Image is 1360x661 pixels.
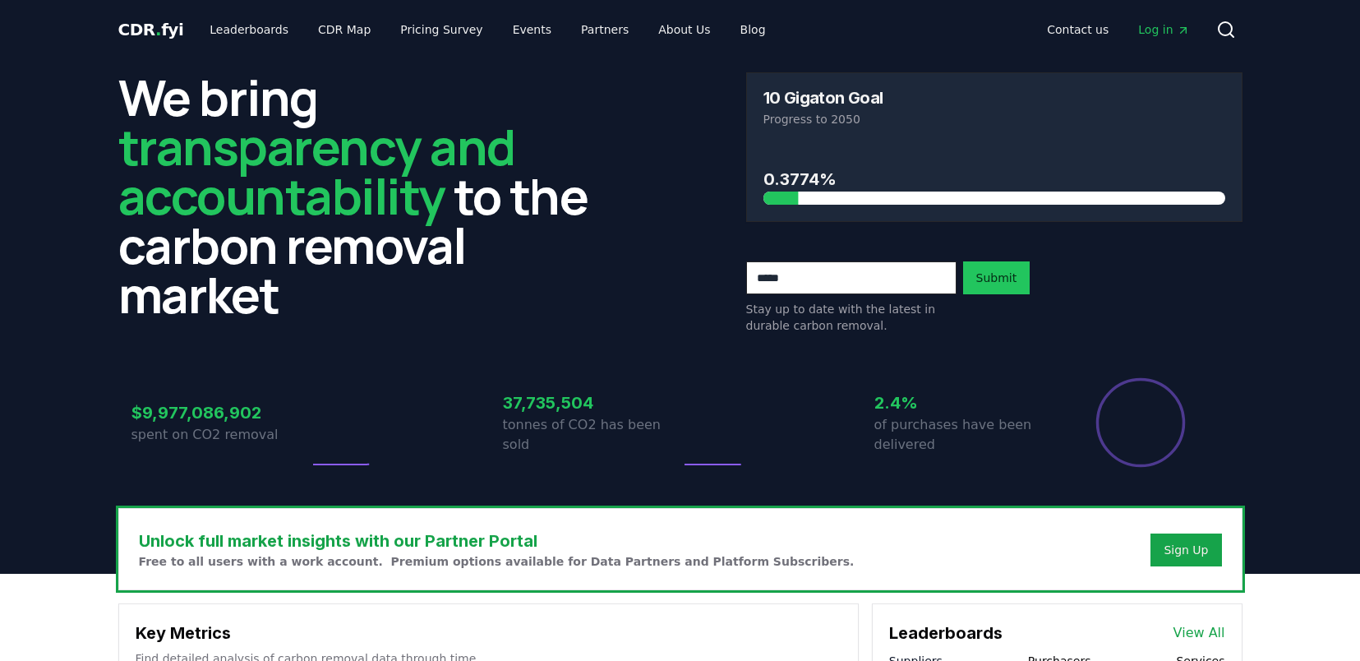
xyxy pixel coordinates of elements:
[131,400,309,425] h3: $9,977,086,902
[155,20,161,39] span: .
[1150,534,1221,566] button: Sign Up
[503,415,680,455] p: tonnes of CO2 has been sold
[139,529,855,553] h3: Unlock full market insights with our Partner Portal
[1138,21,1189,38] span: Log in
[1173,623,1225,643] a: View All
[503,391,680,415] h3: 37,735,504
[889,621,1003,645] h3: Leaderboards
[963,261,1030,294] button: Submit
[387,15,496,44] a: Pricing Survey
[763,90,883,106] h3: 10 Gigaton Goal
[118,72,615,319] h2: We bring to the carbon removal market
[727,15,779,44] a: Blog
[118,20,184,39] span: CDR fyi
[763,111,1225,127] p: Progress to 2050
[500,15,565,44] a: Events
[874,415,1052,455] p: of purchases have been delivered
[136,621,841,645] h3: Key Metrics
[1164,542,1208,558] a: Sign Up
[1125,15,1202,44] a: Log in
[196,15,302,44] a: Leaderboards
[1034,15,1202,44] nav: Main
[139,553,855,570] p: Free to all users with a work account. Premium options available for Data Partners and Platform S...
[118,18,184,41] a: CDR.fyi
[1034,15,1122,44] a: Contact us
[1095,377,1187,469] div: Percentage of sales delivered
[645,15,723,44] a: About Us
[196,15,778,44] nav: Main
[118,113,515,229] span: transparency and accountability
[874,391,1052,415] h3: 2.4%
[746,301,957,334] p: Stay up to date with the latest in durable carbon removal.
[763,167,1225,192] h3: 0.3774%
[568,15,642,44] a: Partners
[131,425,309,445] p: spent on CO2 removal
[305,15,384,44] a: CDR Map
